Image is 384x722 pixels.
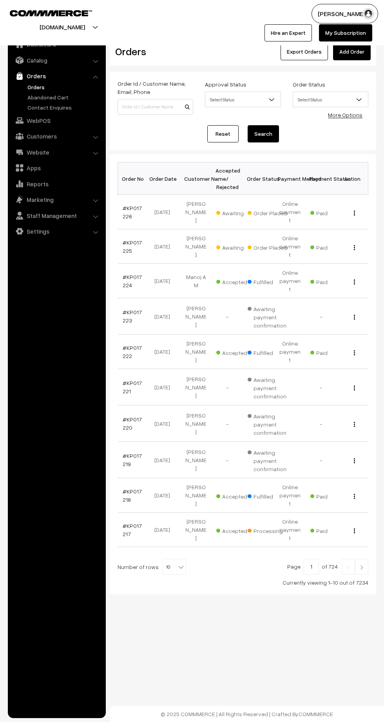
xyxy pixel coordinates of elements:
[149,478,180,513] td: [DATE]
[248,207,287,217] span: Order Placed
[10,113,103,128] a: WebPOS
[354,494,355,499] img: Menu
[123,488,142,503] a: #KP017218
[149,369,180,405] td: [DATE]
[328,112,362,118] a: More Options
[180,264,212,298] td: Manoj A M
[110,706,384,722] footer: © 2025 COMMMERCE | All Rights Reserved | Crafted By
[287,563,301,570] span: Page
[123,380,142,394] a: #KP017221
[354,458,355,463] img: Menu
[10,161,103,175] a: Apps
[216,347,255,357] span: Accepted
[123,205,142,220] a: #KP017226
[358,565,365,570] img: Right
[180,298,212,335] td: [PERSON_NAME]
[216,207,255,217] span: Awaiting
[180,195,212,229] td: [PERSON_NAME]
[212,405,243,442] td: -
[248,525,287,535] span: Processing
[149,298,180,335] td: [DATE]
[123,344,142,359] a: #KP017222
[25,83,103,91] a: Orders
[180,405,212,442] td: [PERSON_NAME]
[149,442,180,478] td: [DATE]
[10,177,103,191] a: Reports
[10,129,103,143] a: Customers
[293,92,368,107] span: Select Status
[118,162,149,195] th: Order No
[310,276,350,286] span: Paid
[306,405,337,442] td: -
[10,69,103,83] a: Orders
[205,80,246,88] label: Approval Status
[274,513,306,547] td: Online payment
[180,335,212,369] td: [PERSON_NAME]
[180,162,212,195] th: Customer Name
[299,711,333,717] a: COMMMERCE
[243,162,274,195] th: Order Status
[10,193,103,207] a: Marketing
[310,241,350,252] span: Paid
[10,209,103,223] a: Staff Management
[274,162,306,195] th: Payment Method
[216,525,255,535] span: Accepted
[212,369,243,405] td: -
[118,578,368,587] div: Currently viewing 1-10 out of 7234
[354,279,355,284] img: Menu
[123,416,142,431] a: #KP017220
[205,92,281,107] span: Select Status
[12,17,112,37] button: [DOMAIN_NAME]
[306,162,337,195] th: Payment Status
[149,405,180,442] td: [DATE]
[25,93,103,101] a: Abandoned Cart
[354,211,355,216] img: Menu
[118,99,193,115] input: Order Id / Customer Name / Customer Email / Customer Phone
[149,335,180,369] td: [DATE]
[306,298,337,335] td: -
[118,79,193,96] label: Order Id / Customer Name, Email, Phone
[149,229,180,264] td: [DATE]
[274,264,306,298] td: Online payment
[10,224,103,238] a: Settings
[281,43,328,60] button: Export Orders
[163,559,186,575] span: 10
[248,490,287,501] span: Fulfilled
[312,4,378,23] button: [PERSON_NAME]
[354,350,355,355] img: Menu
[274,478,306,513] td: Online payment
[25,103,103,112] a: Contact Enquires
[306,369,337,405] td: -
[180,369,212,405] td: [PERSON_NAME]
[248,410,287,437] span: Awaiting payment confirmation
[354,315,355,320] img: Menu
[123,452,142,467] a: #KP017219
[293,80,325,88] label: Order Status
[10,10,92,16] img: COMMMERCE
[118,563,159,571] span: Number of rows
[354,245,355,250] img: Menu
[248,303,287,329] span: Awaiting payment confirmation
[212,298,243,335] td: -
[248,276,287,286] span: Fulfilled
[180,442,212,478] td: [PERSON_NAME]
[333,43,371,60] a: Add Order
[216,490,255,501] span: Accepted
[180,513,212,547] td: [PERSON_NAME]
[319,24,372,41] a: My Subscription
[264,24,312,41] a: Hire an Expert
[205,93,280,106] span: Select Status
[123,274,142,288] a: #KP017224
[163,559,186,574] span: 10
[149,162,180,195] th: Order Date
[10,145,103,159] a: Website
[10,8,78,17] a: COMMMERCE
[310,347,350,357] span: Paid
[180,229,212,264] td: [PERSON_NAME]
[149,195,180,229] td: [DATE]
[274,195,306,229] td: Online payment
[345,565,352,570] img: Left
[123,522,142,537] a: #KP017217
[212,442,243,478] td: -
[115,45,192,58] h2: Orders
